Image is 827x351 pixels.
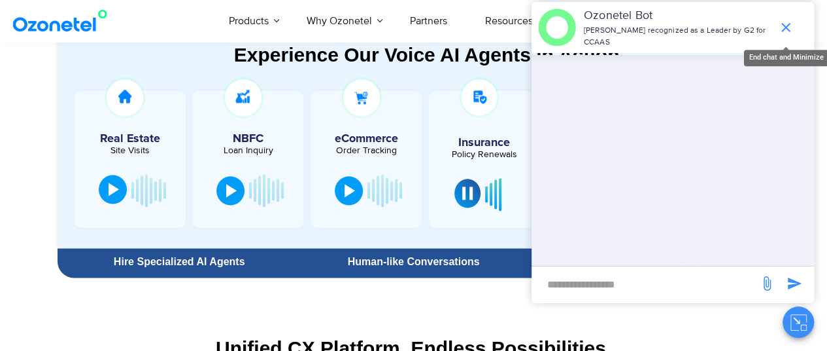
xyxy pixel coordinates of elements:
[754,270,780,297] span: send message
[584,7,771,25] p: Ozonetel Bot
[783,306,814,338] button: Close chat
[301,257,526,267] div: Human-like Conversations
[538,9,576,46] img: header
[199,146,297,155] div: Loan Inquiry
[584,25,771,48] p: [PERSON_NAME] recognized as a Leader by G2 for CCAAS
[317,133,415,145] h5: eCommerce
[81,133,179,145] h5: Real Estate
[199,133,297,145] h5: NBFC
[317,146,415,155] div: Order Tracking
[64,257,295,267] div: Hire Specialized AI Agents
[81,146,179,155] div: Site Visits
[781,270,807,297] span: send message
[538,273,752,297] div: new-msg-input
[435,137,532,149] h5: Insurance
[435,150,532,159] div: Policy Renewals
[71,43,783,66] div: Experience Our Voice AI Agents in Action
[773,14,799,41] span: end chat or minimize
